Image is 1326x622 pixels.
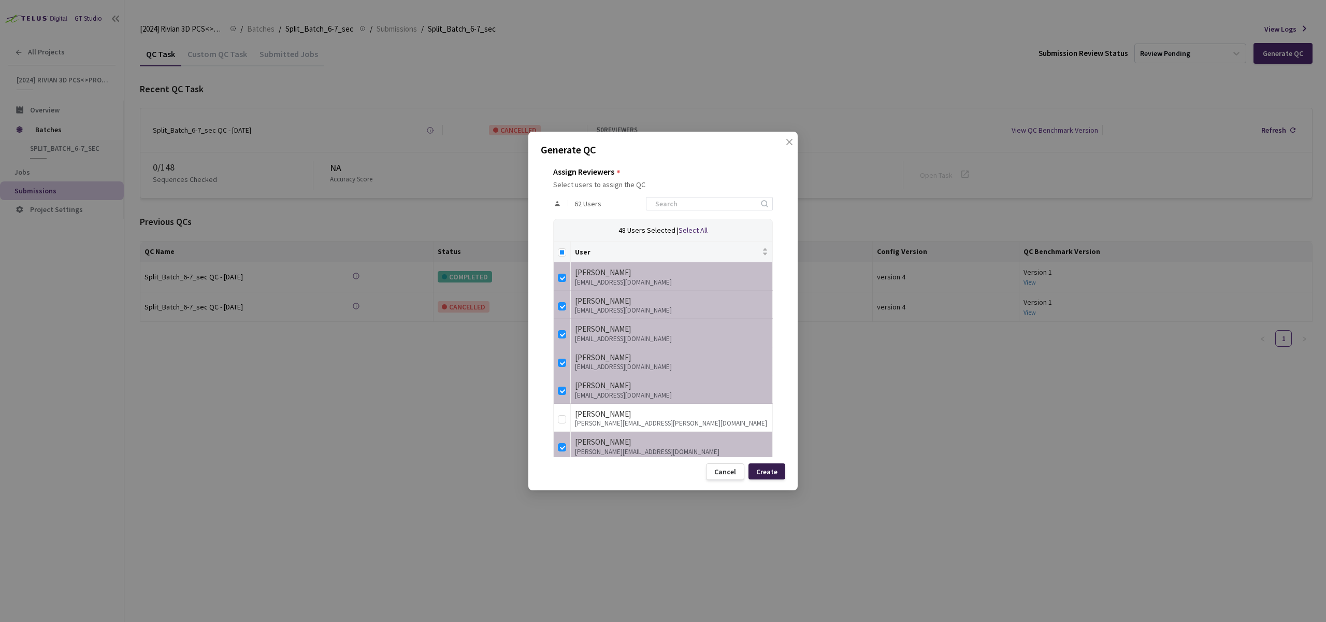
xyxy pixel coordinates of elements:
[541,142,785,158] p: Generate QC
[575,363,768,371] div: [EMAIL_ADDRESS][DOMAIN_NAME]
[575,420,768,427] div: [PERSON_NAME][EMAIL_ADDRESS][PERSON_NAME][DOMAIN_NAME]
[756,468,777,476] div: Create
[575,266,768,279] div: [PERSON_NAME]
[553,180,773,189] div: Select users to assign the QC
[575,335,768,343] div: [EMAIL_ADDRESS][DOMAIN_NAME]
[553,167,614,176] div: Assign Reviewers
[649,197,759,210] input: Search
[575,436,768,448] div: [PERSON_NAME]
[575,248,760,256] span: User
[575,307,768,314] div: [EMAIL_ADDRESS][DOMAIN_NAME]
[575,448,768,456] div: [PERSON_NAME][EMAIL_ADDRESS][DOMAIN_NAME]
[775,138,791,154] button: Close
[785,138,794,167] span: close
[714,468,736,476] div: Cancel
[679,225,708,235] span: Select All
[571,242,773,262] th: User
[575,323,768,335] div: [PERSON_NAME]
[618,225,679,235] span: 48 Users Selected |
[575,295,768,307] div: [PERSON_NAME]
[575,392,768,399] div: [EMAIL_ADDRESS][DOMAIN_NAME]
[575,279,768,286] div: [EMAIL_ADDRESS][DOMAIN_NAME]
[575,351,768,364] div: [PERSON_NAME]
[575,408,768,420] div: [PERSON_NAME]
[575,379,768,392] div: [PERSON_NAME]
[574,200,601,208] span: 62 Users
